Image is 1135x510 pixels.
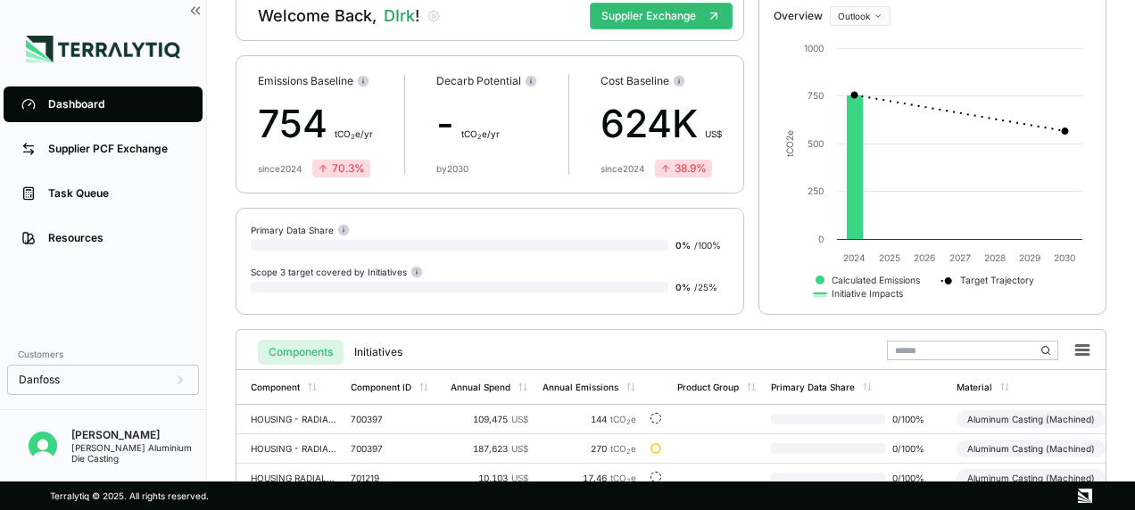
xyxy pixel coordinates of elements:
[251,443,336,454] div: HOUSING - RADIAL COMBO BEARING - BACK -
[335,128,373,139] span: t CO e/yr
[451,414,528,424] div: 109,475
[610,414,636,424] span: tCO e
[1054,252,1075,263] text: 2030
[818,234,824,244] text: 0
[543,473,636,483] div: 17.46
[451,382,510,392] div: Annual Spend
[7,343,199,365] div: Customers
[694,282,717,292] span: / 25 %
[258,95,373,152] div: 754
[543,443,636,454] div: 270
[48,97,185,111] div: Dashboard
[251,265,423,278] div: Scope 3 target covered by Initiatives
[675,282,691,292] span: 0 %
[885,443,942,454] span: 0 / 100 %
[511,414,528,424] span: US$
[832,288,903,300] text: Initiative Impacts
[957,382,992,392] div: Material
[957,469,1106,487] div: Aluminum Casting (Machined)
[351,473,436,483] div: 701219
[21,424,64,467] button: Open user button
[590,3,733,29] button: Supplier Exchange
[957,440,1106,457] div: Aluminum Casting (Machined)
[258,340,344,365] button: Components
[694,240,721,251] span: / 100 %
[784,130,795,157] text: tCO e
[774,9,823,23] div: Overview
[626,418,631,426] sub: 2
[601,163,644,174] div: since 2024
[885,473,942,483] span: 0 / 100 %
[436,95,537,152] div: -
[451,443,528,454] div: 187,623
[677,382,739,392] div: Product Group
[626,477,631,485] sub: 2
[626,448,631,456] sub: 2
[885,414,942,424] span: 0 / 100 %
[451,473,528,483] div: 10,103
[511,443,528,454] span: US$
[957,410,1106,428] div: Aluminum Casting (Machined)
[675,240,691,251] span: 0 %
[251,473,336,483] div: HOUSING RADIAL BEARING MOTOR SIDE M/C FR
[543,414,636,424] div: 144
[830,6,891,26] button: Outlook
[543,382,618,392] div: Annual Emissions
[344,340,413,365] button: Initiatives
[808,90,824,101] text: 750
[19,373,60,387] span: Danfoss
[351,414,436,424] div: 700397
[610,473,636,483] span: tCO e
[477,133,482,141] sub: 2
[258,74,373,88] div: Emissions Baseline
[71,428,206,442] div: [PERSON_NAME]
[318,161,365,176] div: 70.3 %
[251,223,350,236] div: Primary Data Share
[48,186,185,201] div: Task Queue
[26,36,180,62] img: Logo
[705,128,722,139] span: US$
[511,473,528,483] span: US$
[415,6,419,25] span: !
[48,231,185,245] div: Resources
[843,252,866,263] text: 2024
[251,382,300,392] div: Component
[461,128,500,139] span: t CO e/yr
[832,275,920,285] text: Calculated Emissions
[808,138,824,149] text: 500
[808,185,824,196] text: 250
[351,382,411,392] div: Component ID
[258,163,302,174] div: since 2024
[351,443,436,454] div: 700397
[71,442,206,464] div: [PERSON_NAME] Aluminium Die Casting
[838,11,870,21] span: Outlook
[384,5,419,27] span: DIrk
[784,136,795,141] tspan: 2
[879,252,900,263] text: 2025
[610,443,636,454] span: tCO e
[960,275,1034,286] text: Target Trajectory
[436,74,537,88] div: Decarb Potential
[29,432,57,460] img: DIrk Soelter
[351,133,355,141] sub: 2
[914,252,935,263] text: 2026
[251,414,336,424] div: HOUSING - RADIAL COMBO BEARING - BACK -
[804,43,824,53] text: 1000
[660,161,707,176] div: 38.9 %
[949,252,971,263] text: 2027
[436,163,468,174] div: by 2030
[48,142,185,156] div: Supplier PCF Exchange
[601,74,722,88] div: Cost Baseline
[258,5,419,27] div: Welcome Back,
[1019,252,1040,263] text: 2029
[771,382,855,392] div: Primary Data Share
[984,252,1006,263] text: 2028
[601,95,722,152] div: 624K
